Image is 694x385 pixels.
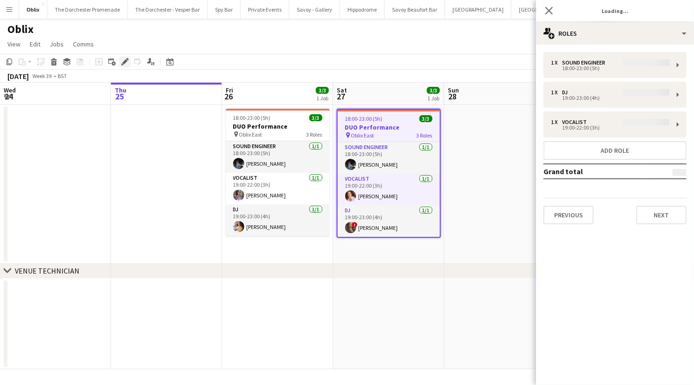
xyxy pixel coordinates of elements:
app-card-role: DJ1/119:00-23:00 (4h)![PERSON_NAME] [338,205,440,237]
a: Comms [69,38,98,50]
div: 1 Job [316,95,328,102]
button: Add role [543,141,687,160]
span: 3/3 [316,87,329,94]
div: VENUE TECHNICIAN [15,266,79,275]
span: 18:00-23:00 (5h) [233,114,271,121]
span: ! [352,222,358,228]
div: Roles [536,22,694,45]
h1: Oblix [7,22,33,36]
span: 24 [2,91,16,102]
span: 3/3 [309,114,322,121]
a: View [4,38,24,50]
span: 18:00-23:00 (5h) [345,115,383,122]
button: The Dorchester - Vesper Bar [128,0,208,19]
div: BST [58,72,67,79]
span: Sun [448,86,459,94]
span: 28 [446,91,459,102]
button: Previous [543,206,594,224]
app-card-role: Vocalist1/119:00-22:00 (3h)[PERSON_NAME] [226,173,330,204]
span: Wed [4,86,16,94]
span: 25 [113,91,126,102]
app-job-card: 18:00-23:00 (5h)3/3DUO Performance Oblix East3 RolesSound Engineer1/118:00-23:00 (5h)[PERSON_NAME... [226,109,330,236]
button: Private Events [241,0,289,19]
button: Oblix [19,0,47,19]
span: Fri [226,86,233,94]
app-card-role: Sound Engineer1/118:00-23:00 (5h)[PERSON_NAME] [226,141,330,173]
span: 3 Roles [307,131,322,138]
span: 3 Roles [417,132,432,139]
span: Sat [337,86,347,94]
h3: DUO Performance [226,122,330,131]
a: Edit [26,38,44,50]
h3: Loading... [536,5,694,17]
h3: DUO Performance [338,123,440,131]
span: Oblix East [239,131,262,138]
button: Savoy - Gallery [289,0,340,19]
button: The Dorchester Promenade [47,0,128,19]
button: Savoy Beaufort Bar [385,0,445,19]
button: Next [636,206,687,224]
span: 3/3 [427,87,440,94]
button: [GEOGRAPHIC_DATA] [445,0,511,19]
span: Edit [30,40,40,48]
div: [DATE] [7,72,29,81]
span: View [7,40,20,48]
span: Week 39 [31,72,54,79]
span: 3/3 [419,115,432,122]
button: Spy Bar [208,0,241,19]
span: 26 [224,91,233,102]
app-card-role: DJ1/119:00-23:00 (4h)[PERSON_NAME] [226,204,330,236]
button: Hippodrome [340,0,385,19]
span: Comms [73,40,94,48]
span: 27 [335,91,347,102]
app-card-role: Sound Engineer1/118:00-23:00 (5h)[PERSON_NAME] [338,142,440,174]
span: Oblix East [351,132,374,139]
td: Grand total [543,164,648,179]
span: Jobs [50,40,64,48]
span: Thu [115,86,126,94]
app-job-card: 18:00-23:00 (5h)3/3DUO Performance Oblix East3 RolesSound Engineer1/118:00-23:00 (5h)[PERSON_NAME... [337,109,441,238]
div: 1 Job [427,95,439,102]
a: Jobs [46,38,67,50]
button: [GEOGRAPHIC_DATA] [511,0,578,19]
app-card-role: Vocalist1/119:00-22:00 (3h)[PERSON_NAME] [338,174,440,205]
